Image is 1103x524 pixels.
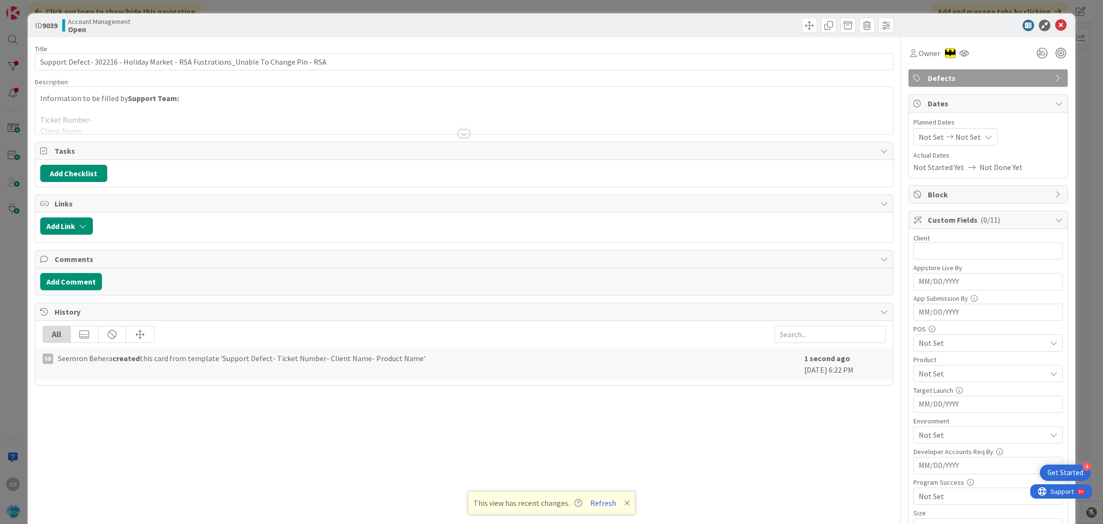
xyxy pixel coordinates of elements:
[979,161,1023,173] span: Not Done Yet
[919,337,1046,349] span: Not Set
[1047,468,1083,478] div: Get Started
[43,326,71,342] div: All
[42,21,57,30] b: 9039
[928,189,1050,200] span: Block
[980,215,1000,225] span: ( 0/11 )
[35,20,57,31] span: ID
[48,4,53,11] div: 9+
[928,72,1050,84] span: Defects
[1082,462,1091,471] div: 4
[43,353,53,364] div: SB
[913,448,1063,455] div: Developer Accounts Req By
[928,98,1050,109] span: Dates
[40,165,107,182] button: Add Checklist
[919,273,1058,290] input: MM/DD/YYYY
[128,93,179,103] strong: Support Team:
[804,353,850,363] b: 1 second ago
[919,429,1046,441] span: Not Set
[58,353,426,364] span: Seemron Behera this card from template 'Support Defect- Ticket Number- Client Name- Product Name'
[913,356,1063,363] div: Product
[40,93,889,104] p: Information to be filled by
[913,510,1063,516] div: Size
[55,145,876,157] span: Tasks
[913,479,1063,486] div: Program Success
[919,368,1046,379] span: Not Set
[913,295,1063,302] div: App Submission By
[913,150,1063,160] span: Actual Dates
[919,490,1046,502] span: Not Set
[913,387,1063,394] div: Target Launch
[35,78,68,86] span: Description
[473,497,582,509] span: This view has recent changes.
[113,353,140,363] b: created
[913,326,1063,332] div: POS
[55,253,876,265] span: Comments
[35,53,894,70] input: type card name here...
[956,131,981,143] span: Not Set
[928,214,1050,226] span: Custom Fields
[919,396,1058,412] input: MM/DD/YYYY
[945,48,956,58] img: AC
[35,45,47,53] label: Title
[919,47,940,59] span: Owner
[919,304,1058,320] input: MM/DD/YYYY
[587,497,619,509] button: Refresh
[913,264,1063,271] div: Appstore Live By
[1040,465,1091,481] div: Open Get Started checklist, remaining modules: 4
[913,161,964,173] span: Not Started Yet
[913,234,930,242] label: Client
[68,25,130,33] b: Open
[919,131,944,143] span: Not Set
[804,353,886,376] div: [DATE] 6:22 PM
[68,18,130,25] span: Account Management
[55,306,876,318] span: History
[40,217,93,235] button: Add Link
[775,326,886,343] input: Search...
[20,1,44,13] span: Support
[40,273,102,290] button: Add Comment
[913,117,1063,127] span: Planned Dates
[913,418,1063,424] div: Environment
[55,198,876,209] span: Links
[919,457,1058,474] input: MM/DD/YYYY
